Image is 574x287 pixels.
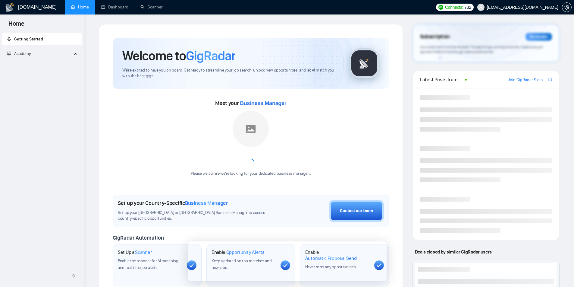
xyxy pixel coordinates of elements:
[187,171,315,177] div: Please wait while we're looking for your dedicated business manager...
[464,4,471,11] span: 732
[525,33,552,41] div: Reminder
[140,5,163,10] a: searchScanner
[329,200,384,222] button: Contact our team
[118,210,278,222] span: Set up your [GEOGRAPHIC_DATA] or [GEOGRAPHIC_DATA] Business Manager to access country-specific op...
[5,3,14,12] img: logo
[508,77,547,83] a: Join GigRadar Slack Community
[113,234,164,241] span: GigRadar Automation
[233,111,269,147] img: placeholder.png
[118,258,178,270] span: Enable the scanner for AI matching and real-time job alerts.
[445,4,463,11] span: Connects:
[420,76,463,83] span: Latest Posts from the GigRadar Community
[118,249,152,255] h1: Set Up a
[562,5,571,10] span: setting
[412,247,494,257] span: Deals closed by similar GigRadar users
[101,5,128,10] a: dashboardDashboard
[438,5,443,10] img: upwork-logo.png
[122,48,235,64] h1: Welcome to
[118,200,228,206] h1: Set up your Country-Specific
[215,100,286,107] span: Meet your
[7,51,31,56] span: Academy
[240,100,286,106] span: Business Manager
[246,158,256,167] span: loading
[548,77,552,82] a: export
[562,5,572,10] a: setting
[188,241,387,281] iframe: Опрос от GigRadar.io
[420,45,543,54] span: Your subscription will be renewed. To keep things running smoothly, make sure your payment method...
[7,51,11,56] span: fund-projection-screen
[340,208,373,214] div: Contact our team
[71,5,89,10] a: homeHome
[562,2,572,12] button: setting
[7,37,11,41] span: rocket
[420,32,450,42] span: Subscription
[14,51,31,56] span: Academy
[349,48,379,78] img: gigradar-logo.png
[14,37,43,42] span: Getting Started
[186,48,235,64] span: GigRadar
[185,200,228,206] span: Business Manager
[4,19,29,32] span: Home
[2,33,82,45] li: Getting Started
[479,5,483,9] span: user
[122,68,340,79] span: We're excited to have you on board. Get ready to streamline your job search, unlock new opportuni...
[72,273,78,279] span: double-left
[554,266,568,281] iframe: Intercom live chat
[135,249,152,255] span: Scanner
